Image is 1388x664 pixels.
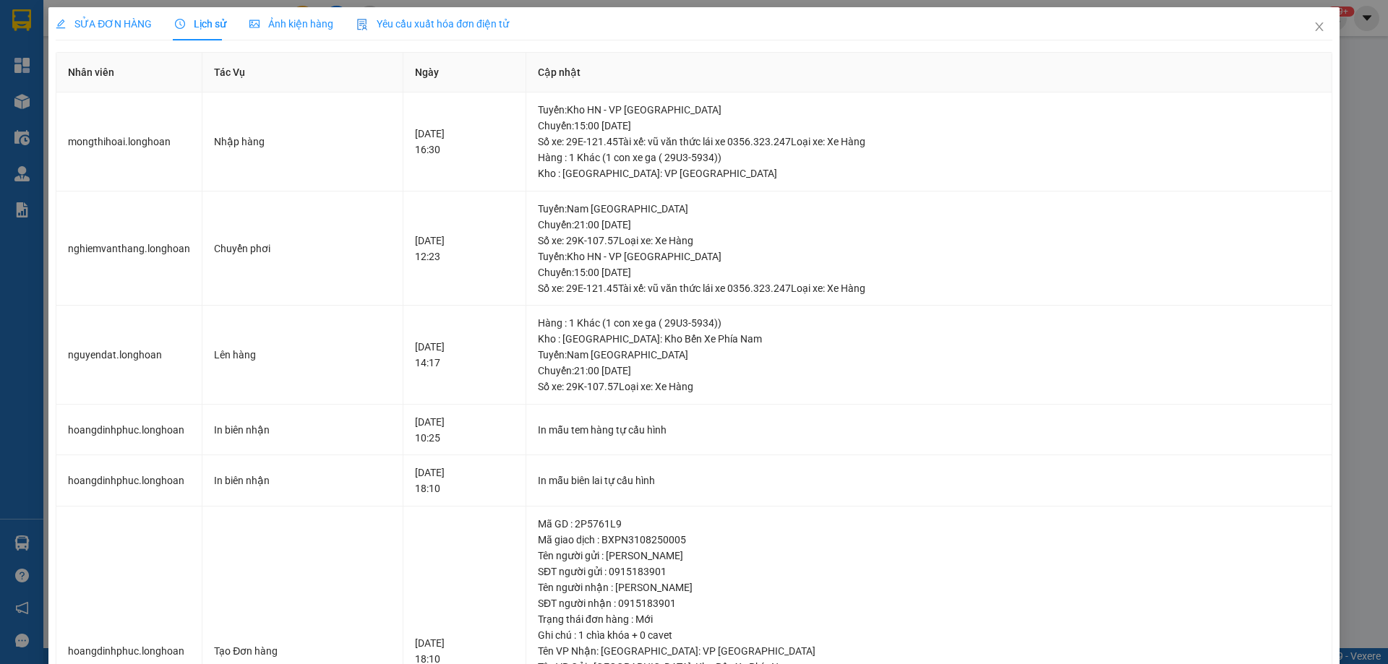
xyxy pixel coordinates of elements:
img: icon [356,19,368,30]
div: Kho : [GEOGRAPHIC_DATA]: VP [GEOGRAPHIC_DATA] [538,165,1320,181]
span: Yêu cầu xuất hóa đơn điện tử [356,18,509,30]
div: Kho : [GEOGRAPHIC_DATA]: Kho Bến Xe Phía Nam [538,331,1320,347]
div: Nhập hàng [214,134,391,150]
span: edit [56,19,66,29]
div: In mẫu tem hàng tự cấu hình [538,422,1320,438]
span: close [1314,21,1325,33]
span: Ảnh kiện hàng [249,18,333,30]
th: Cập nhật [526,53,1332,92]
div: [DATE] 18:10 [415,465,514,496]
div: Tuyến : Nam [GEOGRAPHIC_DATA] Chuyến: 21:00 [DATE] Số xe: 29K-107.57 Loại xe: Xe Hàng [538,347,1320,394]
span: clock-circle [175,19,185,29]
div: Tuyến : Kho HN - VP [GEOGRAPHIC_DATA] Chuyến: 15:00 [DATE] Số xe: 29E-121.45 Tài xế: vũ văn thức ... [538,249,1320,296]
div: Trạng thái đơn hàng : Mới [538,611,1320,627]
div: In biên nhận [214,473,391,488]
div: [DATE] 16:30 [415,126,514,158]
div: Mã GD : 2P5761L9 [538,516,1320,532]
div: [DATE] 14:17 [415,339,514,371]
div: Ghi chú : 1 chìa khóa + 0 cavet [538,627,1320,643]
div: Tên người gửi : [PERSON_NAME] [538,548,1320,564]
div: Tạo Đơn hàng [214,643,391,659]
span: SỬA ĐƠN HÀNG [56,18,152,30]
div: [DATE] 12:23 [415,233,514,264]
div: Chuyển phơi [214,241,391,256]
div: Tuyến : Kho HN - VP [GEOGRAPHIC_DATA] Chuyến: 15:00 [DATE] Số xe: 29E-121.45 Tài xế: vũ văn thức ... [538,102,1320,150]
div: SĐT người gửi : 0915183901 [538,564,1320,579]
th: Tác Vụ [202,53,403,92]
div: [DATE] 10:25 [415,414,514,446]
div: Mã giao dịch : BXPN3108250005 [538,532,1320,548]
div: Tên người nhận : [PERSON_NAME] [538,579,1320,595]
div: Lên hàng [214,347,391,363]
span: picture [249,19,260,29]
div: Tuyến : Nam [GEOGRAPHIC_DATA] Chuyến: 21:00 [DATE] Số xe: 29K-107.57 Loại xe: Xe Hàng [538,201,1320,249]
th: Ngày [403,53,526,92]
th: Nhân viên [56,53,202,92]
td: hoangdinhphuc.longhoan [56,405,202,456]
button: Close [1299,7,1340,48]
div: Hàng : 1 Khác (1 con xe ga ( 29U3-5934)) [538,315,1320,331]
div: In biên nhận [214,422,391,438]
td: nghiemvanthang.longhoan [56,191,202,306]
td: nguyendat.longhoan [56,306,202,405]
td: mongthihoai.longhoan [56,92,202,191]
div: SĐT người nhận : 0915183901 [538,595,1320,611]
td: hoangdinhphuc.longhoan [56,455,202,506]
div: Tên VP Nhận: [GEOGRAPHIC_DATA]: VP [GEOGRAPHIC_DATA] [538,643,1320,659]
div: Hàng : 1 Khác (1 con xe ga ( 29U3-5934)) [538,150,1320,165]
span: Lịch sử [175,18,226,30]
div: In mẫu biên lai tự cấu hình [538,473,1320,488]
